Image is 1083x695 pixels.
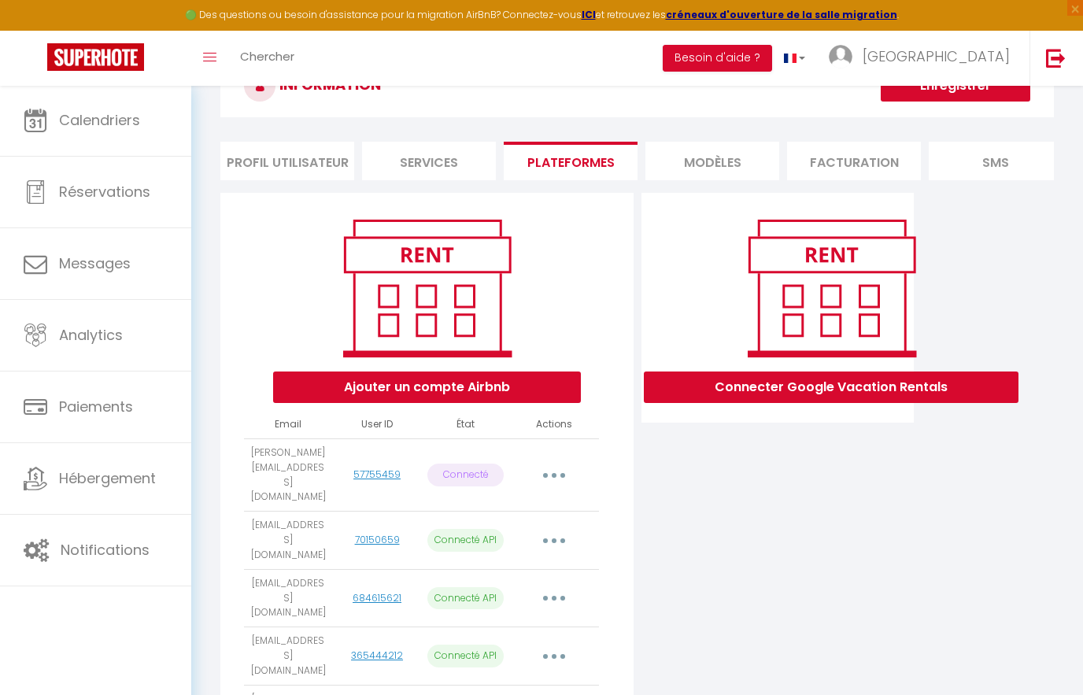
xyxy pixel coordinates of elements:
td: [EMAIL_ADDRESS][DOMAIN_NAME] [244,627,333,686]
p: Connecté [427,464,504,486]
h3: INFORMATION [220,54,1054,117]
a: 70150659 [355,533,400,546]
li: Facturation [787,142,921,180]
button: Ajouter un compte Airbnb [273,372,581,403]
span: Analytics [59,325,123,345]
a: 684615621 [353,591,401,604]
img: Super Booking [47,43,144,71]
a: ICI [582,8,596,21]
span: Chercher [240,48,294,65]
th: État [421,411,510,438]
td: [PERSON_NAME][EMAIL_ADDRESS][DOMAIN_NAME] [244,438,333,511]
span: Messages [59,253,131,273]
a: créneaux d'ouverture de la salle migration [666,8,897,21]
span: Hébergement [59,468,156,488]
img: logout [1046,48,1066,68]
p: Connecté API [427,529,504,552]
img: rent.png [327,213,527,364]
span: Calendriers [59,110,140,130]
a: 57755459 [353,468,401,481]
li: Plateformes [504,142,638,180]
th: Actions [510,411,599,438]
td: [EMAIL_ADDRESS][DOMAIN_NAME] [244,512,333,570]
img: ... [829,45,852,68]
th: User ID [333,411,422,438]
a: ... [GEOGRAPHIC_DATA] [817,31,1029,86]
li: MODÈLES [645,142,779,180]
a: 365444212 [351,649,403,662]
p: Connecté API [427,587,504,610]
li: Services [362,142,496,180]
span: Paiements [59,397,133,416]
span: Réservations [59,182,150,201]
button: Enregistrer [881,70,1030,102]
span: Notifications [61,540,150,560]
th: Email [244,411,333,438]
li: SMS [929,142,1063,180]
span: [GEOGRAPHIC_DATA] [863,46,1010,66]
button: Besoin d'aide ? [663,45,772,72]
p: Connecté API [427,645,504,667]
a: Chercher [228,31,306,86]
li: Profil Utilisateur [220,142,354,180]
button: Ouvrir le widget de chat LiveChat [13,6,60,54]
td: [EMAIL_ADDRESS][DOMAIN_NAME] [244,569,333,627]
img: rent.png [731,213,932,364]
button: Connecter Google Vacation Rentals [644,372,1018,403]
